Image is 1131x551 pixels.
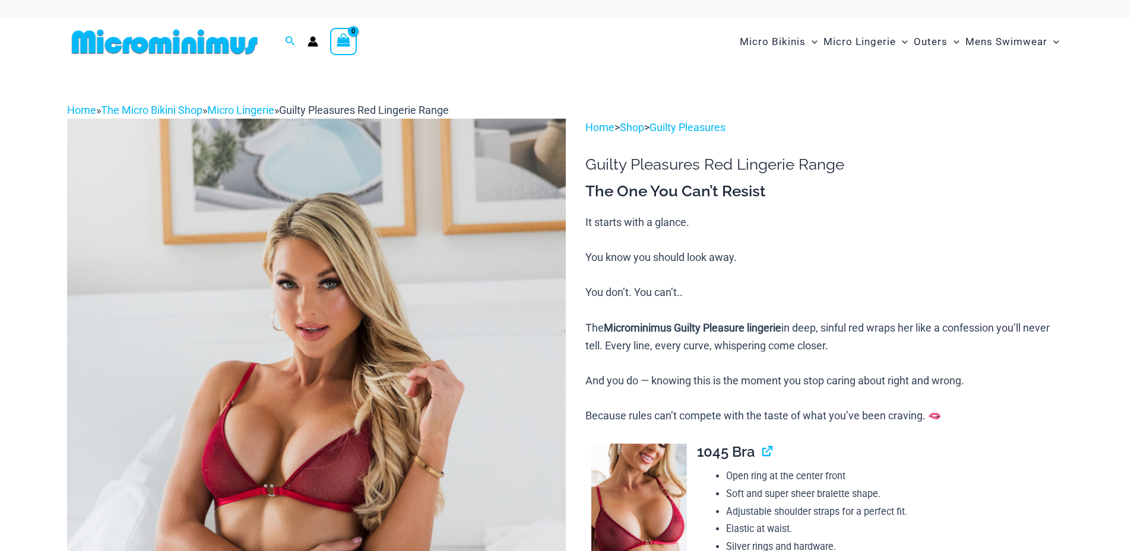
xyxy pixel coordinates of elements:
[726,485,1065,503] li: Soft and super sheer bralette shape.
[737,24,820,60] a: Micro BikinisMenu ToggleMenu Toggle
[914,27,948,57] span: Outers
[726,520,1065,538] li: Elastic at waist.
[823,27,896,57] span: Micro Lingerie
[585,155,1064,174] h1: Guilty Pleasures Red Lingerie Range
[585,119,1064,136] p: > >
[67,28,262,55] img: MM SHOP LOGO FLAT
[285,34,296,49] a: Search icon link
[207,104,274,116] a: Micro Lingerie
[735,22,1065,62] nav: Site Navigation
[585,121,614,133] a: Home
[726,503,1065,521] li: Adjustable shoulder straps for a perfect fit.
[896,27,908,57] span: Menu Toggle
[585,214,1064,425] p: It starts with a glance. You know you should look away. You don’t. You can’t.. The in deep, sinfu...
[911,24,962,60] a: OutersMenu ToggleMenu Toggle
[820,24,911,60] a: Micro LingerieMenu ToggleMenu Toggle
[740,27,806,57] span: Micro Bikinis
[806,27,818,57] span: Menu Toggle
[962,24,1062,60] a: Mens SwimwearMenu ToggleMenu Toggle
[67,104,96,116] a: Home
[965,27,1047,57] span: Mens Swimwear
[1047,27,1059,57] span: Menu Toggle
[948,27,959,57] span: Menu Toggle
[308,36,318,47] a: Account icon link
[67,104,449,116] span: » » »
[279,104,449,116] span: Guilty Pleasures Red Lingerie Range
[585,181,1064,202] h3: The One You Can’t Resist
[101,104,202,116] a: The Micro Bikini Shop
[726,467,1065,485] li: Open ring at the center front
[330,28,357,55] a: View Shopping Cart, empty
[604,321,781,334] b: Microminimus Guilty Pleasure lingerie
[697,443,755,460] span: 1045 Bra
[620,121,644,133] a: Shop
[650,121,726,133] a: Guilty Pleasures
